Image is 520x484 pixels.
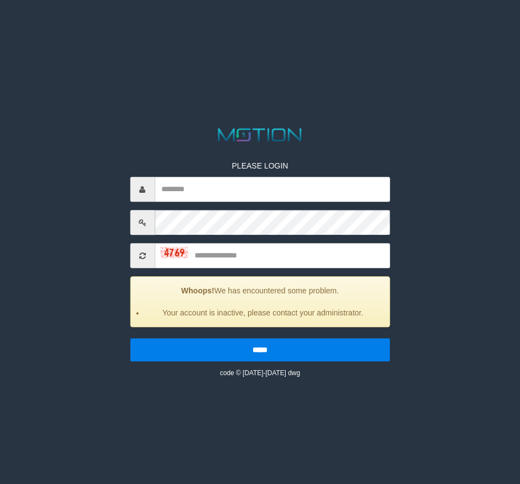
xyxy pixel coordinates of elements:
img: captcha [160,247,188,258]
small: code © [DATE]-[DATE] dwg [220,370,300,377]
li: Your account is inactive, please contact your administrator. [144,308,381,319]
strong: Whoops! [181,287,214,296]
img: MOTION_logo.png [214,126,306,144]
div: We has encountered some problem. [130,277,390,328]
p: PLEASE LOGIN [130,161,390,172]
